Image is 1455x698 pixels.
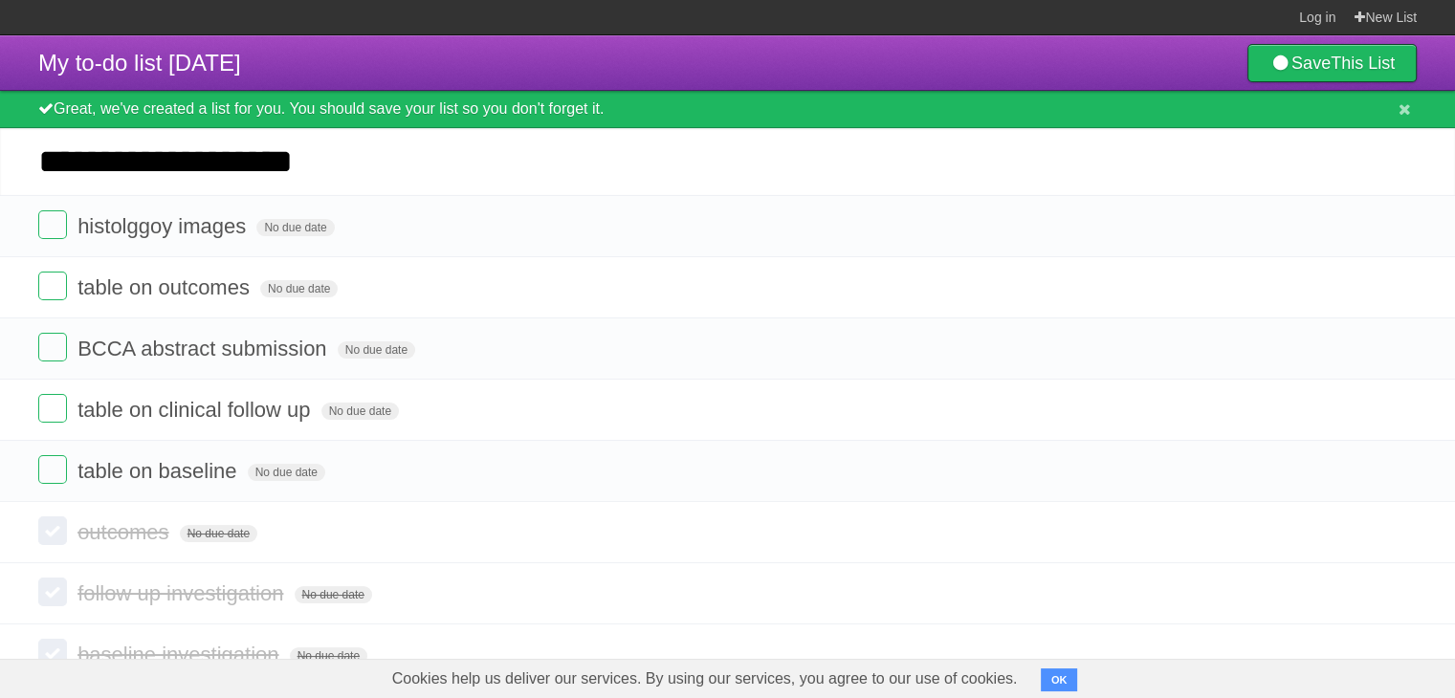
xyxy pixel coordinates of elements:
[38,272,67,300] label: Done
[77,398,315,422] span: table on clinical follow up
[77,337,331,360] span: BCCA abstract submission
[256,219,334,236] span: No due date
[1041,668,1078,691] button: OK
[77,581,288,605] span: follow up investigation
[77,520,173,544] span: outcomes
[38,394,67,423] label: Done
[295,586,372,603] span: No due date
[77,275,254,299] span: table on outcomes
[77,214,251,238] span: histolggoy images
[38,578,67,606] label: Done
[321,403,399,420] span: No due date
[180,525,257,542] span: No due date
[38,210,67,239] label: Done
[290,647,367,665] span: No due date
[1247,44,1417,82] a: SaveThis List
[38,333,67,361] label: Done
[38,455,67,484] label: Done
[373,660,1037,698] span: Cookies help us deliver our services. By using our services, you agree to our use of cookies.
[38,639,67,667] label: Done
[260,280,338,297] span: No due date
[77,643,283,666] span: baseline investigation
[77,459,241,483] span: table on baseline
[338,341,415,359] span: No due date
[248,464,325,481] span: No due date
[1331,54,1395,73] b: This List
[38,516,67,545] label: Done
[38,50,241,76] span: My to-do list [DATE]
